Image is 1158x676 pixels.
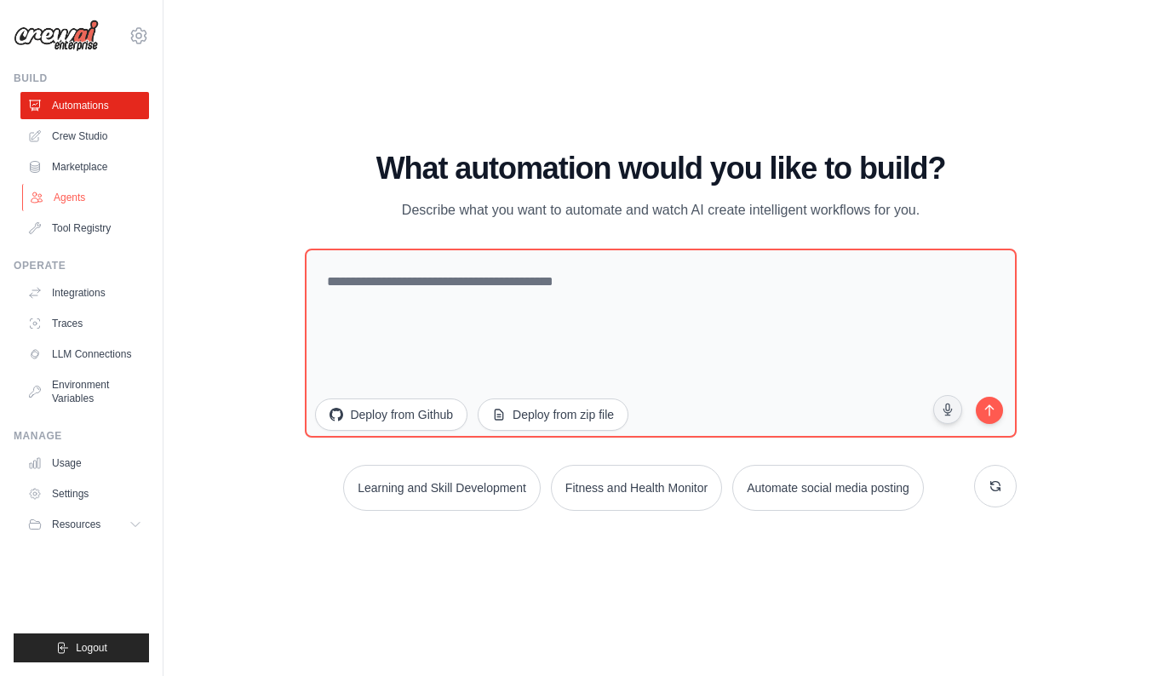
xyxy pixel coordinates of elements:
a: Crew Studio [20,123,149,150]
button: Deploy from Github [315,398,467,431]
a: Settings [20,480,149,507]
div: Build [14,72,149,85]
a: Traces [20,310,149,337]
a: Usage [20,450,149,477]
button: Automate social media posting [732,465,924,511]
p: Describe what you want to automate and watch AI create intelligent workflows for you. [375,199,947,221]
div: Operate [14,259,149,272]
button: Fitness and Health Monitor [551,465,722,511]
button: Deploy from zip file [478,398,628,431]
img: Logo [14,20,99,52]
h1: What automation would you like to build? [305,152,1016,186]
div: Manage [14,429,149,443]
a: Integrations [20,279,149,306]
a: Environment Variables [20,371,149,412]
a: Agents [22,184,151,211]
button: Resources [20,511,149,538]
a: Tool Registry [20,215,149,242]
button: Logout [14,633,149,662]
a: LLM Connections [20,341,149,368]
span: Logout [76,641,107,655]
a: Automations [20,92,149,119]
span: Resources [52,518,100,531]
iframe: Chat Widget [1073,594,1158,676]
a: Marketplace [20,153,149,180]
button: Learning and Skill Development [343,465,541,511]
